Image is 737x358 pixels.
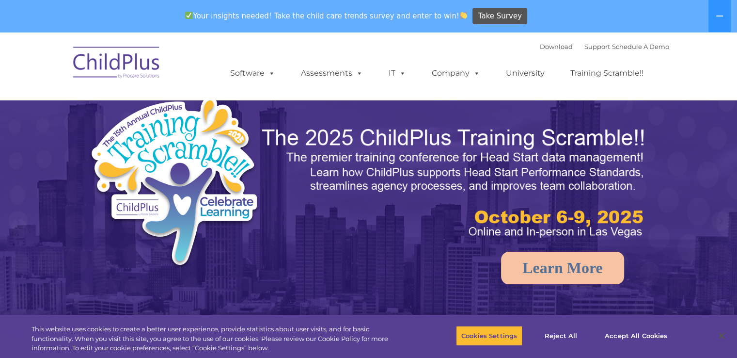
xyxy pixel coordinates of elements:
[460,12,467,19] img: 👏
[135,104,176,111] span: Phone number
[540,43,669,50] font: |
[185,12,192,19] img: ✅
[422,64,490,83] a: Company
[456,325,522,346] button: Cookies Settings
[501,252,624,284] a: Learn More
[291,64,373,83] a: Assessments
[181,6,471,25] span: Your insights needed! Take the child care trends survey and enter to win!
[31,325,406,353] div: This website uses cookies to create a better user experience, provide statistics about user visit...
[220,64,285,83] a: Software
[711,325,732,346] button: Close
[496,64,554,83] a: University
[561,64,653,83] a: Training Scramble!!
[540,43,573,50] a: Download
[478,8,522,25] span: Take Survey
[599,325,673,346] button: Accept All Cookies
[531,325,591,346] button: Reject All
[68,40,165,88] img: ChildPlus by Procare Solutions
[584,43,610,50] a: Support
[379,64,416,83] a: IT
[612,43,669,50] a: Schedule A Demo
[472,8,527,25] a: Take Survey
[135,64,164,71] span: Last name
